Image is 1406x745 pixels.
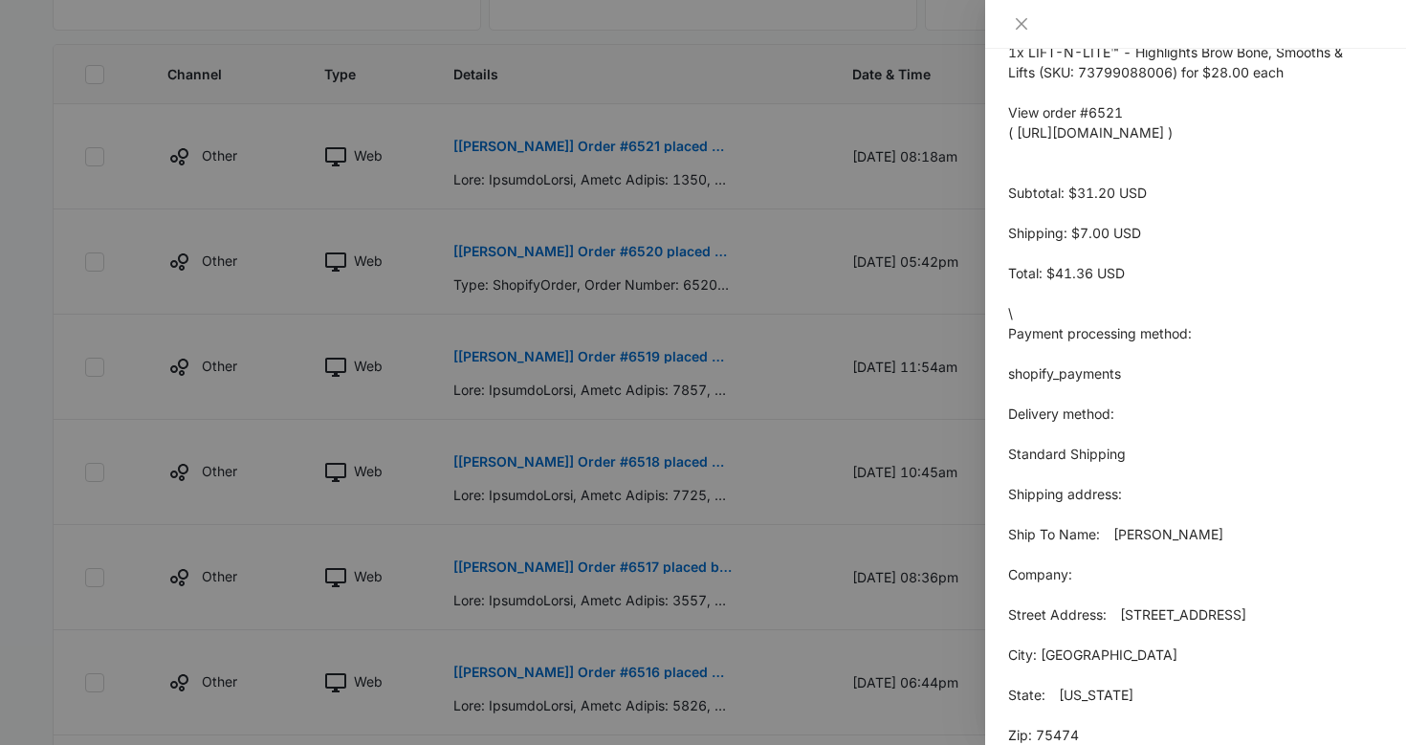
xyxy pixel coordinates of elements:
[1008,225,1141,241] span: Shipping: $7.00 USD
[1008,185,1147,201] span: Subtotal: $31.20 USD
[1008,687,1133,703] span: State: [US_STATE]
[1008,646,1177,663] span: City: [GEOGRAPHIC_DATA]
[1008,325,1192,341] span: Payment processing method:
[1008,526,1223,542] span: Ship To Name: [PERSON_NAME]
[1008,104,1123,121] span: View order #6521
[1008,486,1122,502] span: Shipping address:
[1008,124,1173,141] span: ( [URL][DOMAIN_NAME] )
[1008,305,1013,321] span: \
[1008,727,1079,743] span: Zip: 75474
[1014,16,1029,32] span: close
[1008,446,1126,462] span: Standard Shipping
[1008,606,1246,623] span: Street Address: [STREET_ADDRESS]
[1008,405,1114,422] span: Delivery method:
[1008,64,1284,80] span: Lifts (SKU: 73799088006) for $28.00 each
[1008,265,1125,281] span: Total: $41.36 USD
[1008,566,1072,582] span: Company:
[1008,15,1035,33] button: Close
[1008,44,1343,60] span: 1x LIFT-N-LITE™ - Highlights Brow Bone, Smooths &
[1008,365,1121,382] span: shopify_payments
